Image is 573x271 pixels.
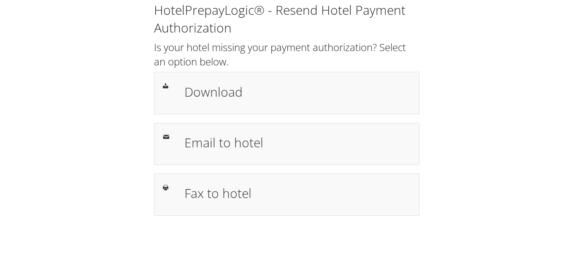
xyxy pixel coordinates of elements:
h1: HotelPrepayLogic® - Resend Hotel Payment Authorization [154,1,419,37]
h1: Email to hotel [184,133,411,152]
a: Fax to hotel [154,173,419,216]
h2: Is your hotel missing your payment authorization? Select an option below. [154,40,419,68]
h1: Download [184,82,411,101]
h1: Fax to hotel [184,184,411,203]
a: Email to hotel [154,123,419,165]
a: Download [154,72,419,114]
